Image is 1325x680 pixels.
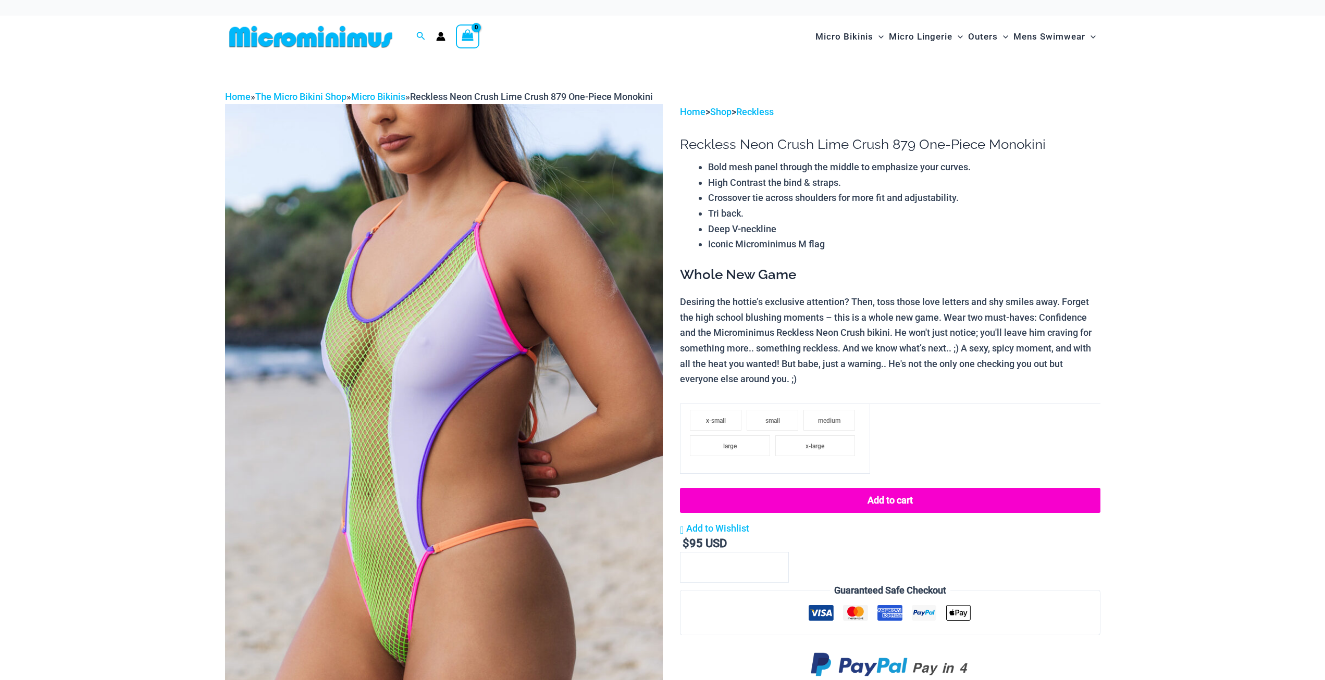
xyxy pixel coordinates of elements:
a: Home [225,91,251,102]
a: Add to Wishlist [680,521,749,536]
span: » » » [225,91,653,102]
p: Desiring the hottie’s exclusive attention? Then, toss those love letters and shy smiles away. For... [680,294,1100,387]
a: Shop [710,106,732,117]
li: Iconic Microminimus M flag [708,236,1100,252]
span: $ [683,537,689,550]
p: > > [680,104,1100,120]
a: View Shopping Cart, empty [456,24,480,48]
span: Menu Toggle [1085,23,1096,50]
span: Menu Toggle [998,23,1008,50]
span: Menu Toggle [873,23,884,50]
li: x-small [690,410,741,431]
span: Add to Wishlist [686,523,749,534]
button: Add to cart [680,488,1100,513]
span: Reckless Neon Crush Lime Crush 879 One-Piece Monokini [410,91,653,102]
a: Micro LingerieMenu ToggleMenu Toggle [886,21,965,53]
li: Bold mesh panel through the middle to emphasize your curves. [708,159,1100,175]
span: medium [818,417,840,424]
li: medium [803,410,855,431]
bdi: 95 USD [683,537,727,550]
span: Outers [968,23,998,50]
img: MM SHOP LOGO FLAT [225,25,397,48]
h3: Whole New Game [680,266,1100,284]
h1: Reckless Neon Crush Lime Crush 879 One-Piece Monokini [680,136,1100,153]
li: High Contrast the bind & straps. [708,175,1100,191]
input: Product quantity [680,552,789,583]
a: Search icon link [416,30,426,43]
nav: Site Navigation [811,19,1100,54]
span: Micro Lingerie [889,23,952,50]
span: Mens Swimwear [1013,23,1085,50]
span: large [723,443,737,450]
a: Micro BikinisMenu ToggleMenu Toggle [813,21,886,53]
span: small [765,417,780,424]
legend: Guaranteed Safe Checkout [830,583,950,598]
li: large [690,435,770,456]
a: Account icon link [436,32,445,41]
span: x-large [806,443,824,450]
a: The Micro Bikini Shop [255,91,346,102]
li: x-large [775,435,856,456]
li: small [747,410,798,431]
a: Home [680,106,705,117]
span: Menu Toggle [952,23,963,50]
a: Micro Bikinis [351,91,405,102]
a: Mens SwimwearMenu ToggleMenu Toggle [1011,21,1098,53]
span: x-small [706,417,726,424]
span: Micro Bikinis [815,23,873,50]
li: Crossover tie across shoulders for more fit and adjustability. [708,190,1100,206]
li: Tri back. [708,206,1100,221]
a: OutersMenu ToggleMenu Toggle [965,21,1011,53]
li: Deep V-neckline [708,221,1100,237]
a: Reckless [736,106,774,117]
